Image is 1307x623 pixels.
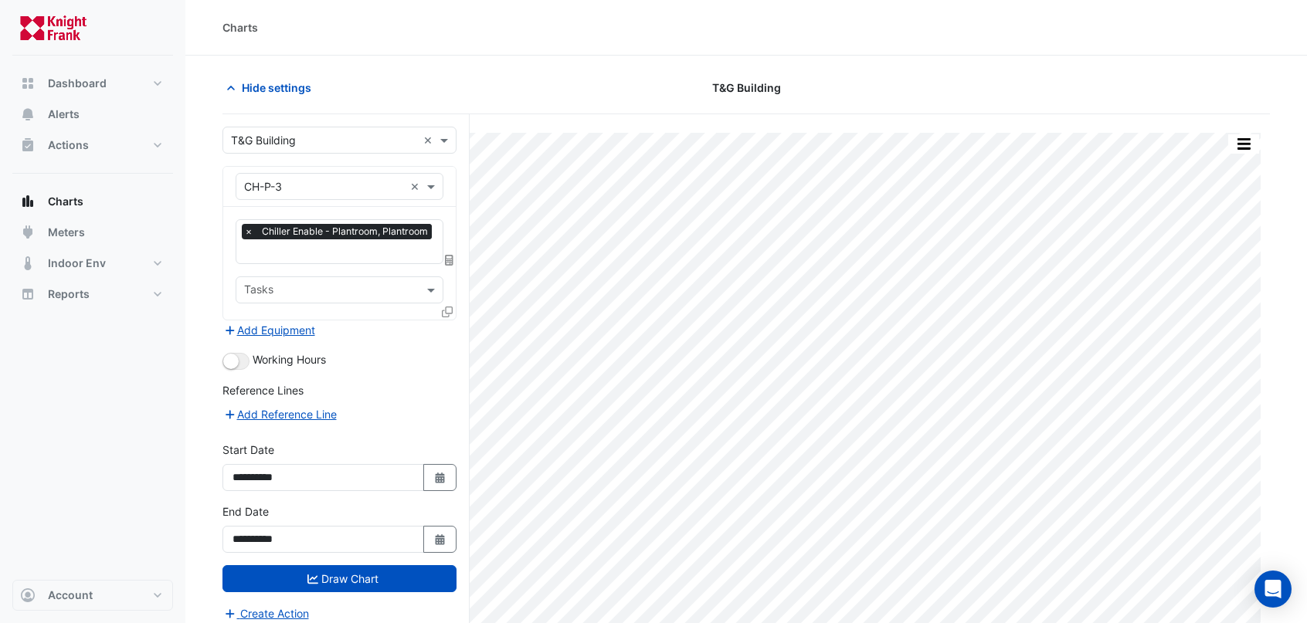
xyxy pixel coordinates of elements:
[242,224,256,239] span: ×
[48,194,83,209] span: Charts
[222,503,269,520] label: End Date
[19,12,88,43] img: Company Logo
[222,382,304,398] label: Reference Lines
[20,76,36,91] app-icon: Dashboard
[222,442,274,458] label: Start Date
[20,107,36,122] app-icon: Alerts
[712,80,781,96] span: T&G Building
[12,99,173,130] button: Alerts
[410,178,423,195] span: Clear
[48,225,85,240] span: Meters
[20,256,36,271] app-icon: Indoor Env
[222,565,457,592] button: Draw Chart
[48,137,89,153] span: Actions
[433,471,447,484] fa-icon: Select Date
[222,405,338,423] button: Add Reference Line
[242,281,273,301] div: Tasks
[442,305,453,318] span: Clone Favourites and Tasks from this Equipment to other Equipment
[48,587,93,603] span: Account
[253,353,326,366] span: Working Hours
[48,76,107,91] span: Dashboard
[12,248,173,279] button: Indoor Env
[20,137,36,153] app-icon: Actions
[12,217,173,248] button: Meters
[1254,571,1292,608] div: Open Intercom Messenger
[20,286,36,302] app-icon: Reports
[442,234,451,250] span: Clear
[443,253,457,266] span: Choose Function
[1228,134,1259,154] button: More Options
[12,68,173,99] button: Dashboard
[12,580,173,611] button: Account
[222,604,310,622] button: Create Action
[48,107,80,122] span: Alerts
[258,224,432,239] span: Chiller Enable - Plantroom, Plantroom
[12,279,173,310] button: Reports
[48,256,106,271] span: Indoor Env
[20,225,36,240] app-icon: Meters
[423,132,436,148] span: Clear
[222,321,316,339] button: Add Equipment
[242,80,311,96] span: Hide settings
[48,286,90,302] span: Reports
[433,533,447,546] fa-icon: Select Date
[12,186,173,217] button: Charts
[12,130,173,161] button: Actions
[222,74,321,101] button: Hide settings
[222,19,258,36] div: Charts
[20,194,36,209] app-icon: Charts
